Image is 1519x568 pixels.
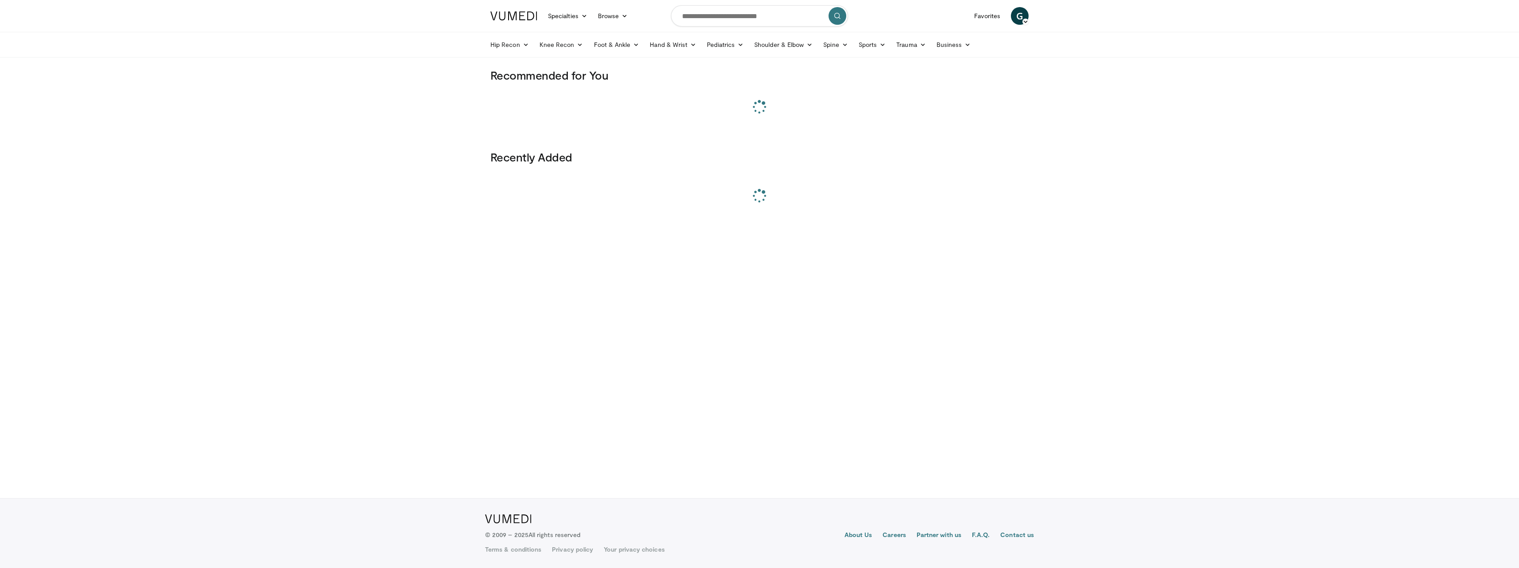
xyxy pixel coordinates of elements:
[671,5,848,27] input: Search topics, interventions
[1000,530,1034,541] a: Contact us
[1011,7,1029,25] a: G
[883,530,906,541] a: Careers
[853,36,891,54] a: Sports
[490,68,1029,82] h3: Recommended for You
[818,36,853,54] a: Spine
[644,36,702,54] a: Hand & Wrist
[917,530,961,541] a: Partner with us
[972,530,990,541] a: F.A.Q.
[490,150,1029,164] h3: Recently Added
[931,36,976,54] a: Business
[891,36,931,54] a: Trauma
[528,531,580,538] span: All rights reserved
[844,530,872,541] a: About Us
[485,514,532,523] img: VuMedi Logo
[702,36,749,54] a: Pediatrics
[485,530,580,539] p: © 2009 – 2025
[593,7,633,25] a: Browse
[589,36,645,54] a: Foot & Ankle
[485,545,541,554] a: Terms & conditions
[485,36,534,54] a: Hip Recon
[604,545,664,554] a: Your privacy choices
[552,545,593,554] a: Privacy policy
[490,12,537,20] img: VuMedi Logo
[749,36,818,54] a: Shoulder & Elbow
[534,36,589,54] a: Knee Recon
[543,7,593,25] a: Specialties
[969,7,1006,25] a: Favorites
